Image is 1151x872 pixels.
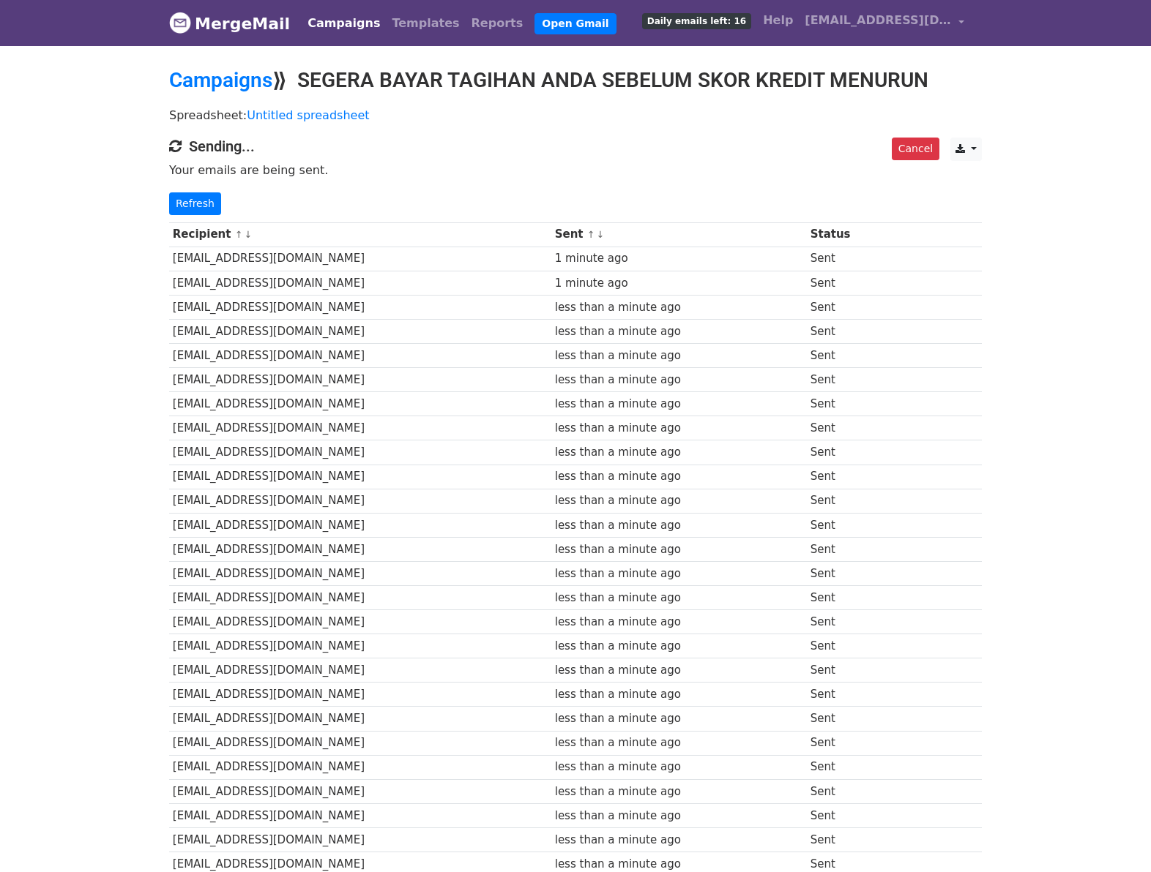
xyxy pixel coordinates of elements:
div: less than a minute ago [555,832,803,849]
td: [EMAIL_ADDRESS][DOMAIN_NAME] [169,586,551,610]
div: less than a minute ago [555,541,803,558]
td: [EMAIL_ADDRESS][DOMAIN_NAME] [169,368,551,392]
a: Untitled spreadsheet [247,108,369,122]
div: less than a minute ago [555,614,803,631]
td: [EMAIL_ADDRESS][DOMAIN_NAME] [169,392,551,416]
td: [EMAIL_ADDRESS][DOMAIN_NAME] [169,683,551,707]
td: [EMAIL_ADDRESS][DOMAIN_NAME] [169,247,551,271]
div: less than a minute ago [555,710,803,727]
div: less than a minute ago [555,468,803,485]
a: [EMAIL_ADDRESS][DOMAIN_NAME] [799,6,970,40]
td: Sent [807,489,898,513]
td: Sent [807,271,898,295]
td: [EMAIL_ADDRESS][DOMAIN_NAME] [169,634,551,658]
span: Daily emails left: 16 [642,13,751,29]
td: Sent [807,295,898,319]
a: Reports [466,9,529,38]
p: Your emails are being sent. [169,162,982,178]
th: Recipient [169,222,551,247]
h4: Sending... [169,138,982,155]
div: less than a minute ago [555,372,803,388]
td: Sent [807,247,898,271]
td: Sent [807,344,898,368]
td: [EMAIL_ADDRESS][DOMAIN_NAME] [169,827,551,852]
img: MergeMail logo [169,12,191,34]
td: [EMAIL_ADDRESS][DOMAIN_NAME] [169,755,551,779]
td: Sent [807,827,898,852]
td: Sent [807,731,898,755]
span: [EMAIL_ADDRESS][DOMAIN_NAME] [805,12,951,29]
a: Open Gmail [534,13,616,34]
td: [EMAIL_ADDRESS][DOMAIN_NAME] [169,513,551,537]
td: Sent [807,392,898,416]
div: less than a minute ago [555,808,803,824]
div: less than a minute ago [555,323,803,340]
div: less than a minute ago [555,686,803,703]
a: ↓ [597,229,605,240]
td: [EMAIL_ADDRESS][DOMAIN_NAME] [169,610,551,634]
div: 1 minute ago [555,250,803,267]
td: [EMAIL_ADDRESS][DOMAIN_NAME] [169,465,551,489]
div: less than a minute ago [555,662,803,679]
td: [EMAIL_ADDRESS][DOMAIN_NAME] [169,561,551,585]
a: ↓ [244,229,252,240]
td: [EMAIL_ADDRESS][DOMAIN_NAME] [169,271,551,295]
td: [EMAIL_ADDRESS][DOMAIN_NAME] [169,416,551,440]
td: Sent [807,319,898,343]
div: less than a minute ago [555,492,803,509]
td: Sent [807,440,898,465]
td: Sent [807,416,898,440]
div: less than a minute ago [555,420,803,437]
a: Campaigns [169,68,272,92]
a: Daily emails left: 16 [636,6,757,35]
td: [EMAIL_ADDRESS][DOMAIN_NAME] [169,295,551,319]
th: Status [807,222,898,247]
div: less than a minute ago [555,734,803,751]
td: [EMAIL_ADDRESS][DOMAIN_NAME] [169,440,551,465]
td: Sent [807,779,898,803]
td: Sent [807,683,898,707]
div: less than a minute ago [555,638,803,655]
td: Sent [807,586,898,610]
h2: ⟫ SEGERA BAYAR TAGIHAN ANDA SEBELUM SKOR KREDIT MENURUN [169,68,982,93]
td: Sent [807,368,898,392]
td: [EMAIL_ADDRESS][DOMAIN_NAME] [169,707,551,731]
td: [EMAIL_ADDRESS][DOMAIN_NAME] [169,779,551,803]
div: less than a minute ago [555,783,803,800]
th: Sent [551,222,807,247]
td: Sent [807,465,898,489]
a: Cancel [892,138,939,160]
div: less than a minute ago [555,565,803,582]
td: [EMAIL_ADDRESS][DOMAIN_NAME] [169,658,551,683]
td: Sent [807,561,898,585]
div: less than a minute ago [555,759,803,775]
a: MergeMail [169,8,290,39]
div: less than a minute ago [555,590,803,606]
td: [EMAIL_ADDRESS][DOMAIN_NAME] [169,344,551,368]
a: Help [757,6,799,35]
td: Sent [807,755,898,779]
div: less than a minute ago [555,396,803,413]
div: less than a minute ago [555,444,803,461]
td: Sent [807,707,898,731]
td: Sent [807,610,898,634]
a: ↑ [587,229,595,240]
a: Campaigns [302,9,386,38]
div: less than a minute ago [555,517,803,534]
td: Sent [807,634,898,658]
a: Refresh [169,192,221,215]
td: [EMAIL_ADDRESS][DOMAIN_NAME] [169,803,551,827]
td: Sent [807,537,898,561]
td: [EMAIL_ADDRESS][DOMAIN_NAME] [169,537,551,561]
td: [EMAIL_ADDRESS][DOMAIN_NAME] [169,489,551,513]
a: Templates [386,9,465,38]
td: [EMAIL_ADDRESS][DOMAIN_NAME] [169,731,551,755]
div: 1 minute ago [555,275,803,292]
a: ↑ [235,229,243,240]
td: Sent [807,513,898,537]
div: less than a minute ago [555,347,803,364]
td: Sent [807,658,898,683]
div: less than a minute ago [555,299,803,316]
td: Sent [807,803,898,827]
p: Spreadsheet: [169,108,982,123]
